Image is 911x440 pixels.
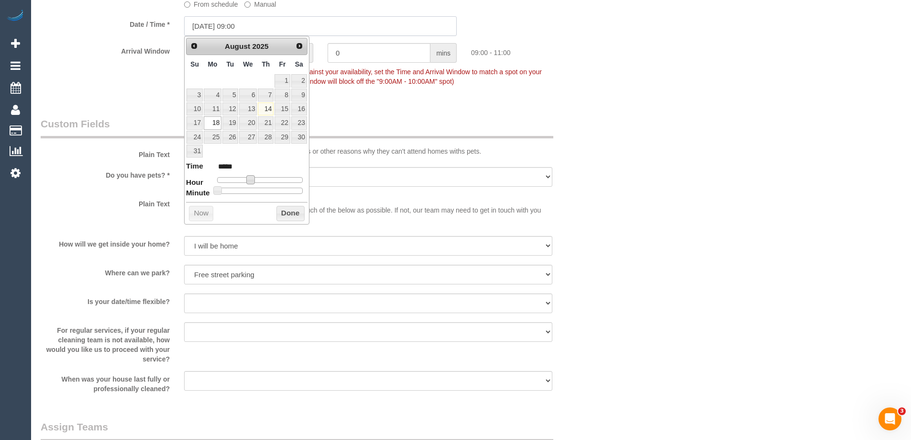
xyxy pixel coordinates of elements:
a: 10 [187,102,203,115]
label: Date / Time * [33,16,177,29]
input: From schedule [184,1,190,8]
span: August [225,42,250,50]
img: Automaid Logo [6,10,25,23]
span: Thursday [262,60,270,68]
span: Monday [208,60,218,68]
p: Some of our cleaning teams have allergies or other reasons why they can't attend homes withs pets. [184,147,552,156]
a: 29 [274,131,290,144]
a: 7 [258,89,274,102]
span: Sunday [190,60,199,68]
a: 18 [204,116,221,129]
span: 2025 [252,42,268,50]
input: Manual [244,1,251,8]
a: 28 [258,131,274,144]
span: 3 [898,407,906,415]
a: 3 [187,89,203,102]
a: 16 [291,102,307,115]
span: Prev [190,42,198,50]
p: If you have time, please let us know as much of the below as possible. If not, our team may need ... [184,196,552,225]
a: 26 [222,131,238,144]
a: 11 [204,102,221,115]
span: Tuesday [226,60,234,68]
span: Next [296,42,303,50]
a: 5 [222,89,238,102]
label: Where can we park? [33,265,177,278]
label: Is your date/time flexible? [33,293,177,306]
a: 22 [274,116,290,129]
a: 13 [239,102,257,115]
iframe: Intercom live chat [878,407,901,430]
a: 31 [187,145,203,158]
dt: Hour [186,177,203,189]
a: 20 [239,116,257,129]
a: Next [293,39,306,53]
a: 15 [274,102,290,115]
label: Do you have pets? * [33,167,177,180]
a: 6 [239,89,257,102]
a: 9 [291,89,307,102]
a: 19 [222,116,238,129]
label: For regular services, if your regular cleaning team is not available, how would you like us to pr... [33,322,177,364]
a: 2 [291,74,307,87]
label: When was your house last fully or professionally cleaned? [33,371,177,394]
a: 23 [291,116,307,129]
legend: Custom Fields [41,117,553,138]
span: To make this booking count against your availability, set the Time and Arrival Window to match a ... [184,68,542,85]
label: Arrival Window [33,43,177,56]
a: 30 [291,131,307,144]
a: Prev [187,39,201,53]
a: 17 [187,116,203,129]
dt: Time [186,161,203,173]
label: How will we get inside your home? [33,236,177,249]
label: Plain Text [33,147,177,159]
label: Plain Text [33,196,177,209]
span: Saturday [295,60,303,68]
a: 4 [204,89,221,102]
a: 24 [187,131,203,144]
a: 14 [258,102,274,115]
a: 25 [204,131,221,144]
span: Friday [279,60,286,68]
div: 09:00 - 11:00 [464,43,607,57]
button: Done [276,206,305,221]
span: mins [430,43,457,63]
a: 12 [222,102,238,115]
dt: Minute [186,188,210,200]
button: Now [189,206,213,221]
a: 27 [239,131,257,144]
input: DD/MM/YYYY HH:MM [184,16,457,36]
a: 1 [274,74,290,87]
a: 8 [274,89,290,102]
span: Wednesday [243,60,253,68]
a: 21 [258,116,274,129]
